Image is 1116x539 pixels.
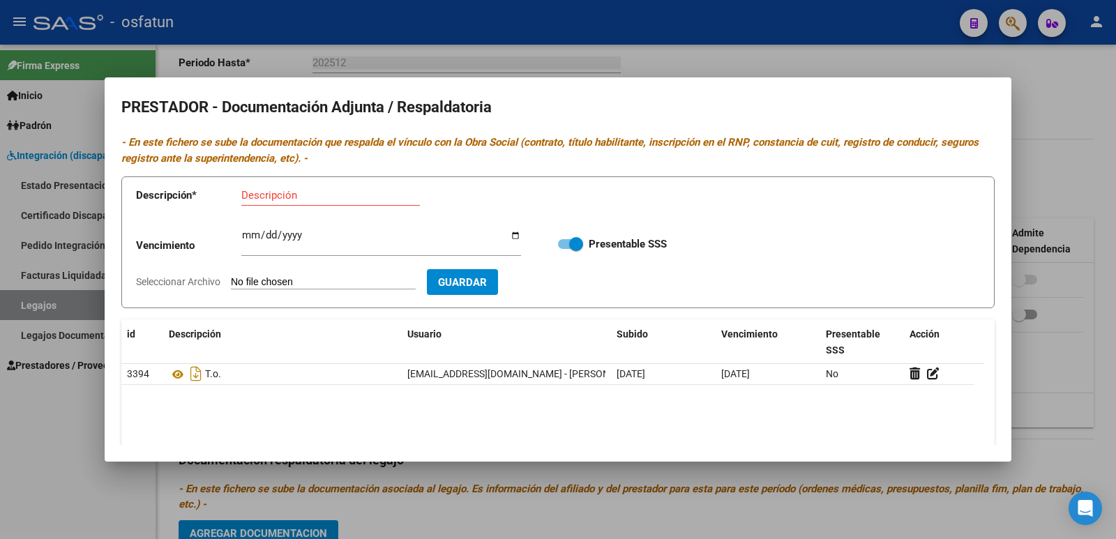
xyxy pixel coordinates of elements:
datatable-header-cell: id [121,319,163,365]
span: Vencimiento [721,328,778,340]
datatable-header-cell: Descripción [163,319,402,365]
i: - En este fichero se sube la documentación que respalda el vínculo con la Obra Social (contrato, ... [121,136,979,165]
p: Descripción [136,188,241,204]
span: No [826,368,838,379]
span: [DATE] [721,368,750,379]
datatable-header-cell: Acción [904,319,974,365]
span: Descripción [169,328,221,340]
span: Acción [910,328,940,340]
h2: PRESTADOR - Documentación Adjunta / Respaldatoria [121,94,995,121]
p: Vencimiento [136,238,241,254]
datatable-header-cell: Usuario [402,319,611,365]
span: id [127,328,135,340]
datatable-header-cell: Presentable SSS [820,319,904,365]
datatable-header-cell: Vencimiento [716,319,820,365]
div: Open Intercom Messenger [1069,492,1102,525]
span: Usuario [407,328,442,340]
button: Guardar [427,269,498,295]
span: [DATE] [617,368,645,379]
span: Guardar [438,276,487,289]
span: Subido [617,328,648,340]
i: Descargar documento [187,363,205,385]
strong: Presentable SSS [589,238,667,250]
span: [EMAIL_ADDRESS][DOMAIN_NAME] - [PERSON_NAME] [407,368,644,379]
datatable-header-cell: Subido [611,319,716,365]
span: Presentable SSS [826,328,880,356]
span: Seleccionar Archivo [136,276,220,287]
span: 3394 [127,368,149,379]
span: T.o. [205,369,221,380]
